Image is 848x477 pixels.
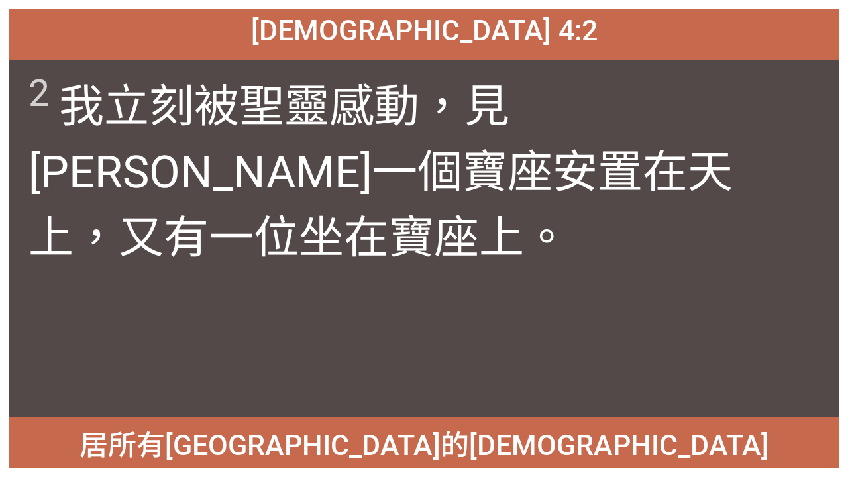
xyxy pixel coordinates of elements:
sup: 2 [28,71,50,115]
wg1722: 聖靈 [28,80,733,264]
wg2521: 在寶座 [344,211,569,264]
wg3772: ，又有 [74,211,569,264]
wg2532: 一位坐 [209,211,569,264]
wg1722: 天上 [28,146,733,264]
span: [DEMOGRAPHIC_DATA] 4:2 [251,14,598,47]
wg2112: 被 [28,80,733,264]
wg2749: 在 [28,146,733,264]
wg1096: ，見[PERSON_NAME] [28,80,733,264]
wg2362: 上 [479,211,569,264]
span: 我立刻 [28,70,820,266]
wg1909: 。 [524,211,569,264]
wg2362: 安置 [28,146,733,264]
wg2400: 一個寶座 [28,146,733,264]
wg4151: 感動 [28,80,733,264]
